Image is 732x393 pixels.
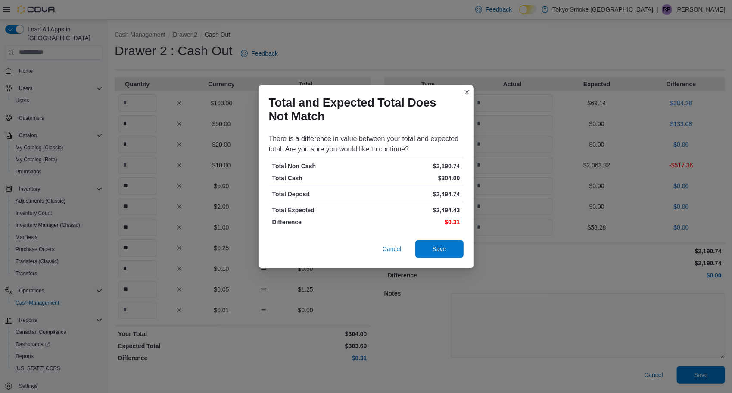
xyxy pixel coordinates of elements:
button: Save [415,240,464,258]
p: $2,494.43 [368,206,460,214]
p: Total Non Cash [272,162,364,170]
p: $2,190.74 [368,162,460,170]
p: Difference [272,218,364,226]
span: Cancel [383,245,402,253]
p: $304.00 [368,174,460,182]
span: Save [433,245,446,253]
button: Cancel [379,240,405,258]
p: Total Expected [272,206,364,214]
h1: Total and Expected Total Does Not Match [269,96,457,123]
p: Total Cash [272,174,364,182]
div: There is a difference in value between your total and expected total. Are you sure you would like... [269,134,464,154]
p: $0.31 [368,218,460,226]
button: Closes this modal window [462,87,472,97]
p: Total Deposit [272,190,364,198]
p: $2,494.74 [368,190,460,198]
